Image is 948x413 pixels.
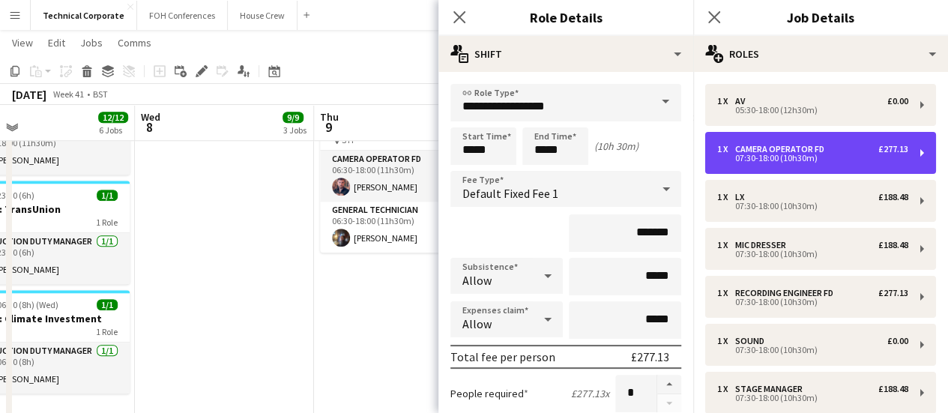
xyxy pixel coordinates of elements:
[99,124,127,136] div: 6 Jobs
[717,154,908,162] div: 07:30-18:00 (10h30m)
[887,336,908,346] div: £0.00
[320,110,339,124] span: Thu
[878,240,908,250] div: £188.48
[878,192,908,202] div: £188.48
[141,110,160,124] span: Wed
[228,1,298,30] button: House Crew
[571,387,609,400] div: £277.13 x
[717,202,908,210] div: 07:30-18:00 (10h30m)
[42,33,71,52] a: Edit
[693,36,948,72] div: Roles
[74,33,109,52] a: Jobs
[450,387,528,400] label: People required
[717,192,735,202] div: 1 x
[717,96,735,106] div: 1 x
[97,190,118,201] span: 1/1
[735,384,809,394] div: Stage Manager
[717,346,908,354] div: 07:30-18:00 (10h30m)
[97,299,118,310] span: 1/1
[735,240,792,250] div: Mic Dresser
[283,124,307,136] div: 3 Jobs
[320,151,488,202] app-card-role: Camera Operator FD1/106:30-18:00 (11h30m)[PERSON_NAME]
[735,144,830,154] div: Camera Operator FD
[462,186,558,201] span: Default Fixed Fee 1
[657,375,681,394] button: Increase
[631,349,669,364] div: £277.13
[112,33,157,52] a: Comms
[878,288,908,298] div: £277.13
[139,118,160,136] span: 8
[12,36,33,49] span: View
[717,394,908,402] div: 07:30-18:00 (10h30m)
[735,336,770,346] div: Sound
[320,85,488,253] app-job-card: 06:30-18:00 (11h30m)2/2CONF: Intuitive Events / Women in Work STP2 RolesCamera Operator FD1/106:3...
[93,88,108,100] div: BST
[717,298,908,306] div: 07:30-18:00 (10h30m)
[98,112,128,123] span: 12/12
[735,288,839,298] div: Recording Engineer FD
[31,1,137,30] button: Technical Corporate
[48,36,65,49] span: Edit
[6,33,39,52] a: View
[594,139,638,153] div: (10h 30m)
[717,384,735,394] div: 1 x
[283,112,304,123] span: 9/9
[438,7,693,27] h3: Role Details
[462,316,492,331] span: Allow
[693,7,948,27] h3: Job Details
[462,273,492,288] span: Allow
[735,96,751,106] div: AV
[80,36,103,49] span: Jobs
[878,144,908,154] div: £277.13
[450,349,555,364] div: Total fee per person
[96,217,118,228] span: 1 Role
[318,118,339,136] span: 9
[12,87,46,102] div: [DATE]
[735,192,750,202] div: LX
[717,144,735,154] div: 1 x
[118,36,151,49] span: Comms
[717,288,735,298] div: 1 x
[717,240,735,250] div: 1 x
[717,106,908,114] div: 05:30-18:00 (12h30m)
[717,250,908,258] div: 07:30-18:00 (10h30m)
[320,202,488,253] app-card-role: General Technician1/106:30-18:00 (11h30m)[PERSON_NAME]
[49,88,87,100] span: Week 41
[438,36,693,72] div: Shift
[887,96,908,106] div: £0.00
[137,1,228,30] button: FOH Conferences
[717,336,735,346] div: 1 x
[878,384,908,394] div: £188.48
[96,326,118,337] span: 1 Role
